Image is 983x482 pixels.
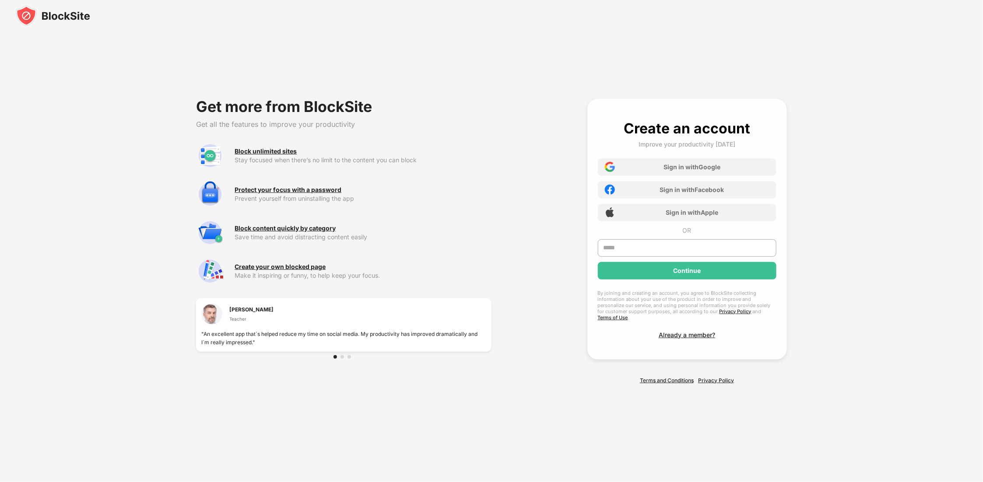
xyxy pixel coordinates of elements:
div: Save time and avoid distracting content easily [235,234,491,241]
img: facebook-icon.png [605,185,615,195]
div: Block unlimited sites [235,148,297,155]
div: Prevent yourself from uninstalling the app [235,195,491,202]
img: google-icon.png [605,162,615,172]
div: Teacher [229,315,274,322]
div: Already a member? [659,331,715,339]
img: premium-customize-block-page.svg [196,257,224,285]
div: Sign in with Facebook [660,186,724,193]
a: Privacy Policy [720,308,751,314]
div: Stay focused when there’s no limit to the content you can block [235,157,491,164]
img: apple-icon.png [605,207,615,217]
div: Improve your productivity [DATE] [639,140,735,148]
div: [PERSON_NAME] [229,305,274,314]
div: Create an account [624,120,750,137]
div: Get all the features to improve your productivity [196,120,491,129]
img: testimonial-1.jpg [201,304,222,325]
img: premium-password-protection.svg [196,180,224,208]
div: Protect your focus with a password [235,186,341,193]
img: premium-category.svg [196,219,224,247]
a: Terms and Conditions [640,377,694,384]
a: Terms of Use [598,314,628,321]
div: By joining and creating an account, you agree to BlockSite collecting information about your use ... [598,290,776,321]
div: Make it inspiring or funny, to help keep your focus. [235,272,491,279]
div: "An excellent app that`s helped reduce my time on social media. My productivity has improved dram... [201,330,486,346]
div: OR [683,227,692,234]
a: Privacy Policy [698,377,734,384]
div: Get more from BlockSite [196,99,491,115]
div: Sign in with Google [664,163,720,171]
div: Create your own blocked page [235,263,326,270]
img: blocksite-icon-black.svg [16,5,90,26]
div: Continue [673,267,701,274]
div: Sign in with Apple [666,209,718,216]
img: premium-unlimited-blocklist.svg [196,142,224,170]
div: Block content quickly by category [235,225,336,232]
